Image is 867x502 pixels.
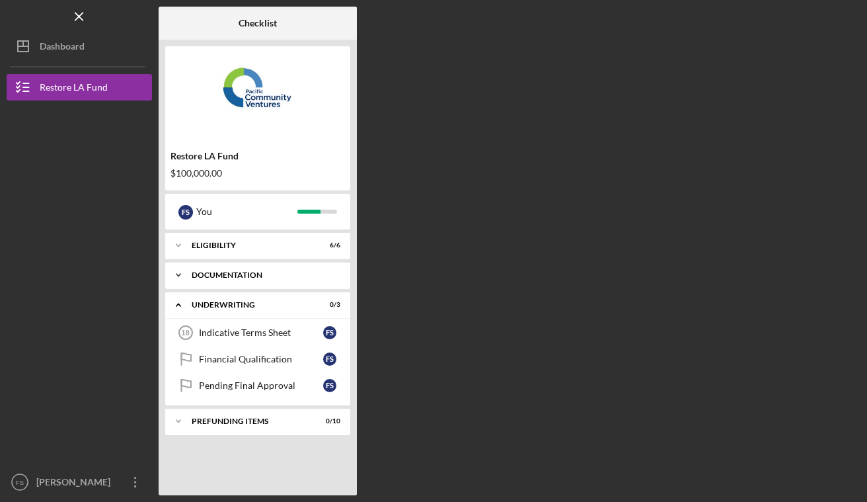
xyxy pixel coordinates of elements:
text: FS [16,479,24,486]
div: Restore LA Fund [170,151,345,161]
div: Pending Final Approval [199,380,323,391]
div: You [196,200,297,223]
div: Documentation [192,271,334,279]
div: Prefunding Items [192,417,307,425]
button: Restore LA Fund [7,74,152,101]
div: 0 / 3 [317,301,340,309]
a: Pending Final ApprovalFS [172,372,344,399]
div: Indicative Terms Sheet [199,327,323,338]
button: FS[PERSON_NAME] [7,469,152,495]
div: $100,000.00 [170,168,345,179]
a: 18Indicative Terms SheetFS [172,319,344,346]
div: 6 / 6 [317,241,340,249]
div: F S [323,326,336,339]
div: F S [323,379,336,392]
div: F S [178,205,193,220]
tspan: 18 [181,329,189,337]
div: 0 / 10 [317,417,340,425]
div: Financial Qualification [199,354,323,364]
b: Checklist [239,18,277,28]
button: Dashboard [7,33,152,60]
a: Financial QualificationFS [172,346,344,372]
div: Underwriting [192,301,307,309]
div: [PERSON_NAME] [33,469,119,499]
img: Product logo [165,53,350,132]
div: F S [323,353,336,366]
div: Eligibility [192,241,307,249]
div: Dashboard [40,33,85,63]
div: Restore LA Fund [40,74,108,104]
